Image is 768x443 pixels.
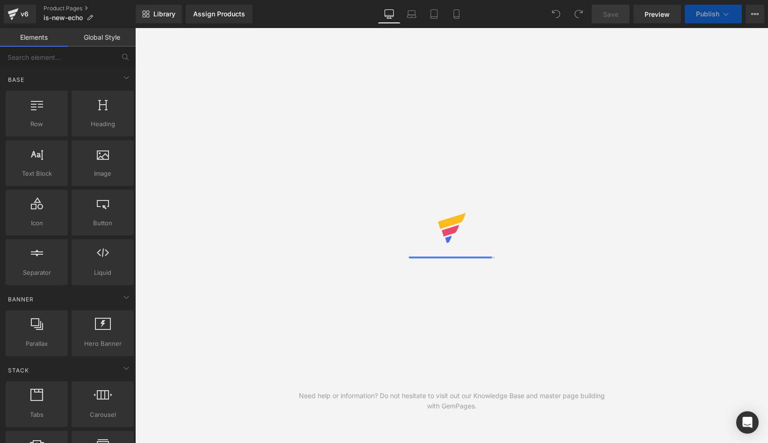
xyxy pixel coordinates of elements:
button: Redo [569,5,588,23]
div: v6 [19,8,30,20]
span: Save [603,9,618,19]
span: Tabs [8,410,65,420]
div: Need help or information? Do not hesitate to visit out our Knowledge Base and master page buildin... [293,391,610,411]
span: Library [153,10,175,18]
span: Preview [645,9,670,19]
div: Open Intercom Messenger [736,411,759,434]
a: v6 [4,5,36,23]
span: Icon [8,218,65,228]
span: is-new-echo [43,14,83,21]
span: Base [7,75,25,84]
a: Global Style [68,28,136,47]
span: Button [74,218,131,228]
button: Publish [685,5,742,23]
a: Preview [633,5,681,23]
span: Hero Banner [74,339,131,349]
span: Banner [7,295,35,304]
div: Assign Products [193,10,245,18]
span: Row [8,119,65,129]
span: Carousel [74,410,131,420]
a: Tablet [423,5,445,23]
button: Undo [547,5,565,23]
span: Liquid [74,268,131,278]
span: Text Block [8,169,65,179]
span: Parallax [8,339,65,349]
span: Separator [8,268,65,278]
a: Product Pages [43,5,136,12]
span: Heading [74,119,131,129]
a: Laptop [400,5,423,23]
span: Image [74,169,131,179]
a: New Library [136,5,182,23]
span: Publish [696,10,719,18]
span: Stack [7,366,30,375]
a: Mobile [445,5,468,23]
button: More [746,5,764,23]
a: Desktop [378,5,400,23]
